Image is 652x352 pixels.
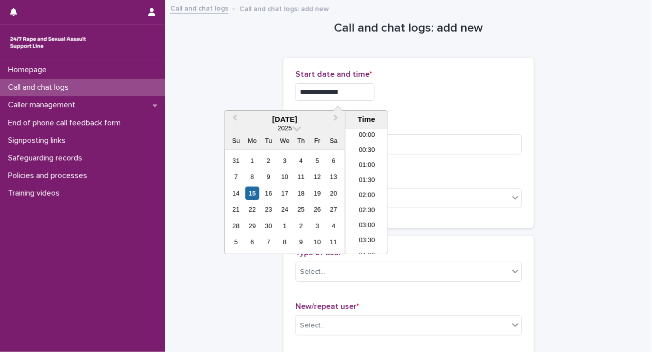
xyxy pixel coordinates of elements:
p: Call and chat logs [4,83,77,92]
div: Choose Sunday, August 31st, 2025 [229,154,243,167]
p: Call and chat logs: add new [239,3,329,14]
li: 04:00 [346,249,388,264]
div: Choose Tuesday, September 30th, 2025 [262,219,275,233]
div: Choose Tuesday, September 16th, 2025 [262,187,275,200]
div: Choose Saturday, September 27th, 2025 [327,203,341,216]
div: month 2025-09 [228,152,342,250]
p: Homepage [4,65,55,75]
p: End of phone call feedback form [4,118,129,128]
div: Choose Monday, September 22nd, 2025 [245,203,259,216]
div: Choose Saturday, October 4th, 2025 [327,219,341,233]
div: Select... [300,267,325,277]
div: Choose Tuesday, September 9th, 2025 [262,170,275,184]
p: Training videos [4,189,68,198]
div: Choose Thursday, October 9th, 2025 [294,235,308,249]
li: 02:00 [346,189,388,204]
div: Choose Friday, September 12th, 2025 [310,170,324,184]
div: Choose Wednesday, October 8th, 2025 [278,235,291,249]
div: Choose Monday, September 8th, 2025 [245,170,259,184]
li: 03:30 [346,234,388,249]
div: Choose Friday, September 5th, 2025 [310,154,324,167]
li: 01:00 [346,158,388,173]
li: 00:00 [346,128,388,143]
p: Caller management [4,100,83,110]
div: Choose Friday, September 26th, 2025 [310,203,324,216]
div: Choose Thursday, September 18th, 2025 [294,187,308,200]
p: Safeguarding records [4,153,90,163]
div: Choose Sunday, September 14th, 2025 [229,187,243,200]
a: Call and chat logs [170,2,228,14]
div: Choose Thursday, September 4th, 2025 [294,154,308,167]
img: rhQMoQhaT3yELyF149Cw [8,33,88,53]
div: Tu [262,134,275,147]
div: Th [294,134,308,147]
div: Choose Tuesday, September 23rd, 2025 [262,203,275,216]
span: 2025 [278,124,292,132]
div: [DATE] [225,115,345,124]
div: Choose Sunday, September 7th, 2025 [229,170,243,184]
li: 03:00 [346,219,388,234]
div: Choose Sunday, September 21st, 2025 [229,203,243,216]
div: Time [348,115,385,124]
div: Select... [300,320,325,331]
div: Choose Monday, October 6th, 2025 [245,235,259,249]
div: Choose Wednesday, September 24th, 2025 [278,203,291,216]
div: Choose Saturday, September 13th, 2025 [327,170,341,184]
div: Choose Monday, September 15th, 2025 [245,187,259,200]
div: Choose Sunday, September 28th, 2025 [229,219,243,233]
div: Choose Tuesday, September 2nd, 2025 [262,154,275,167]
div: Choose Friday, September 19th, 2025 [310,187,324,200]
div: Choose Monday, September 1st, 2025 [245,154,259,167]
div: Choose Saturday, September 6th, 2025 [327,154,341,167]
div: Choose Sunday, October 5th, 2025 [229,235,243,249]
div: Choose Wednesday, September 17th, 2025 [278,187,291,200]
div: Choose Thursday, September 25th, 2025 [294,203,308,216]
span: Start date and time [295,70,372,78]
li: 00:30 [346,143,388,158]
div: Choose Thursday, October 2nd, 2025 [294,219,308,233]
button: Next Month [329,112,345,128]
div: Choose Thursday, September 11th, 2025 [294,170,308,184]
div: Choose Saturday, September 20th, 2025 [327,187,341,200]
div: Choose Saturday, October 11th, 2025 [327,235,341,249]
h1: Call and chat logs: add new [283,21,534,36]
div: Sa [327,134,341,147]
div: We [278,134,291,147]
div: Choose Wednesday, September 3rd, 2025 [278,154,291,167]
p: Policies and processes [4,171,95,181]
div: Choose Monday, September 29th, 2025 [245,219,259,233]
div: Choose Tuesday, October 7th, 2025 [262,235,275,249]
div: Choose Friday, October 10th, 2025 [310,235,324,249]
div: Su [229,134,243,147]
div: Choose Friday, October 3rd, 2025 [310,219,324,233]
li: 02:30 [346,204,388,219]
div: Mo [245,134,259,147]
div: Choose Wednesday, October 1st, 2025 [278,219,291,233]
span: Type of user [295,249,344,257]
span: New/repeat user [295,302,359,310]
div: Choose Wednesday, September 10th, 2025 [278,170,291,184]
li: 01:30 [346,173,388,189]
div: Fr [310,134,324,147]
p: Signposting links [4,136,74,145]
button: Previous Month [226,112,242,128]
